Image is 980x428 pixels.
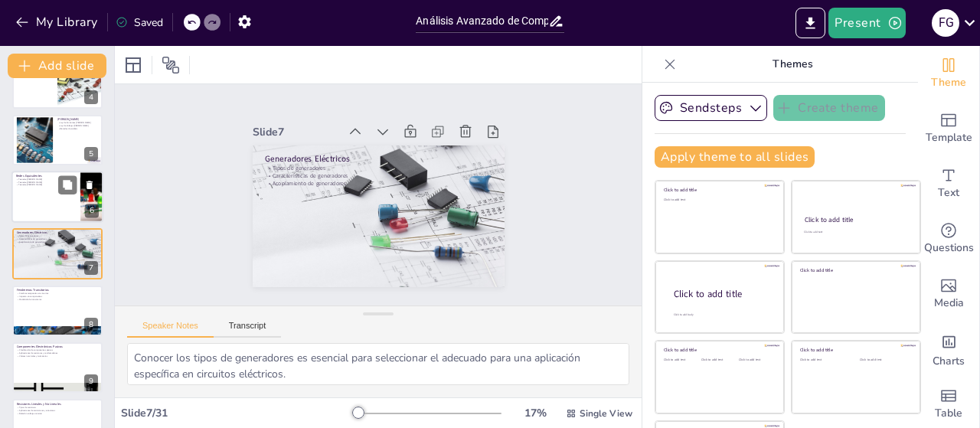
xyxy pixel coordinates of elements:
p: Acoplamiento de generadores [17,240,98,243]
div: Click to add body [674,312,770,316]
div: Layout [121,53,145,77]
p: Fenómenos Transitorios [17,288,98,292]
p: Tipos de generadores [265,164,492,172]
button: Export to PowerPoint [795,8,825,38]
p: Valores nominales y tolerancias [17,354,98,358]
p: Relación voltaje-corriente [17,411,98,414]
div: Click to add title [664,347,773,353]
p: Impacto en componentes [17,295,98,298]
p: Generadores Eléctricos [17,231,98,236]
div: 8 [84,318,98,332]
span: Text [938,185,959,201]
p: Métodos de análisis [57,127,98,130]
div: 7 [12,228,103,279]
div: Click to add text [860,358,908,362]
p: Modelado de transitorios [17,298,98,301]
p: Teorema [PERSON_NAME] [16,181,76,184]
p: Tipos de generadores [17,235,98,238]
p: Aplicaciones de resistores y condensadores [17,351,98,354]
p: Componentes Electrónicos Pasivos [17,345,98,349]
div: Get real-time input from your audience [918,211,979,266]
p: Teorema [PERSON_NAME] [16,184,76,187]
div: Slide 7 / 31 [121,406,354,420]
div: Add text boxes [918,156,979,211]
div: 17 % [517,406,554,420]
div: Slide 7 [253,125,339,139]
button: Apply theme to all slides [655,146,815,168]
div: Click to add text [664,198,773,202]
div: Click to add title [664,187,773,193]
textarea: Conocer los tipos de generadores es esencial para seleccionar el adecuado para una aplicación esp... [127,343,629,385]
span: Template [926,129,972,146]
div: Add images, graphics, shapes or video [918,266,979,322]
p: Cambios temporales en circuitos [17,292,98,295]
div: 4 [84,90,98,104]
button: Create theme [773,95,885,121]
p: Ley de Corrientes [PERSON_NAME] [57,121,98,124]
div: 9 [12,342,103,393]
div: Click to add text [739,358,773,362]
div: Click to add text [664,358,698,362]
button: Speaker Notes [127,321,214,338]
div: 4 [12,57,103,108]
input: Insert title [416,10,547,32]
span: Position [162,56,180,74]
button: Sendsteps [655,95,767,121]
p: [PERSON_NAME] [57,117,98,122]
button: Add slide [8,54,106,78]
div: Click to add text [800,358,848,362]
span: Theme [931,74,966,91]
div: 6 [85,204,99,217]
div: Click to add title [800,267,910,273]
div: Click to add title [800,347,910,353]
p: Características de generadores [17,238,98,241]
button: Delete Slide [80,175,99,194]
div: 6 [11,171,103,223]
div: 7 [84,261,98,275]
button: F G [932,8,959,38]
div: Change the overall theme [918,46,979,101]
p: Tipos de resistores [17,406,98,409]
div: Add charts and graphs [918,322,979,377]
div: Click to add title [805,215,906,224]
div: F G [932,9,959,37]
p: Aplicaciones de termistores y varactores [17,409,98,412]
div: Click to add text [804,230,906,234]
div: 9 [84,374,98,388]
p: Características de generadores [265,172,492,180]
button: Transcript [214,321,282,338]
div: Click to add text [701,358,736,362]
button: My Library [11,10,104,34]
p: Teorema [PERSON_NAME] [16,178,76,181]
p: Acoplamiento de generadores [265,180,492,188]
span: Questions [924,240,974,256]
p: Themes [682,46,903,83]
button: Present [828,8,905,38]
button: Duplicate Slide [58,175,77,194]
span: Table [935,405,962,422]
p: Generadores Eléctricos [265,152,492,164]
div: Saved [116,15,163,30]
div: Add ready made slides [918,101,979,156]
p: Resistores Lineales y No Lineales [17,402,98,407]
span: Charts [933,353,965,370]
p: Ley de Voltajes [PERSON_NAME] [57,124,98,127]
p: Redes Equivalentes [16,174,76,178]
span: Single View [580,407,632,420]
div: Click to add title [674,287,772,300]
span: Media [934,295,964,312]
div: 5 [84,147,98,161]
div: 5 [12,115,103,165]
p: Clasificación de componentes pasivos [17,349,98,352]
div: 8 [12,286,103,336]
